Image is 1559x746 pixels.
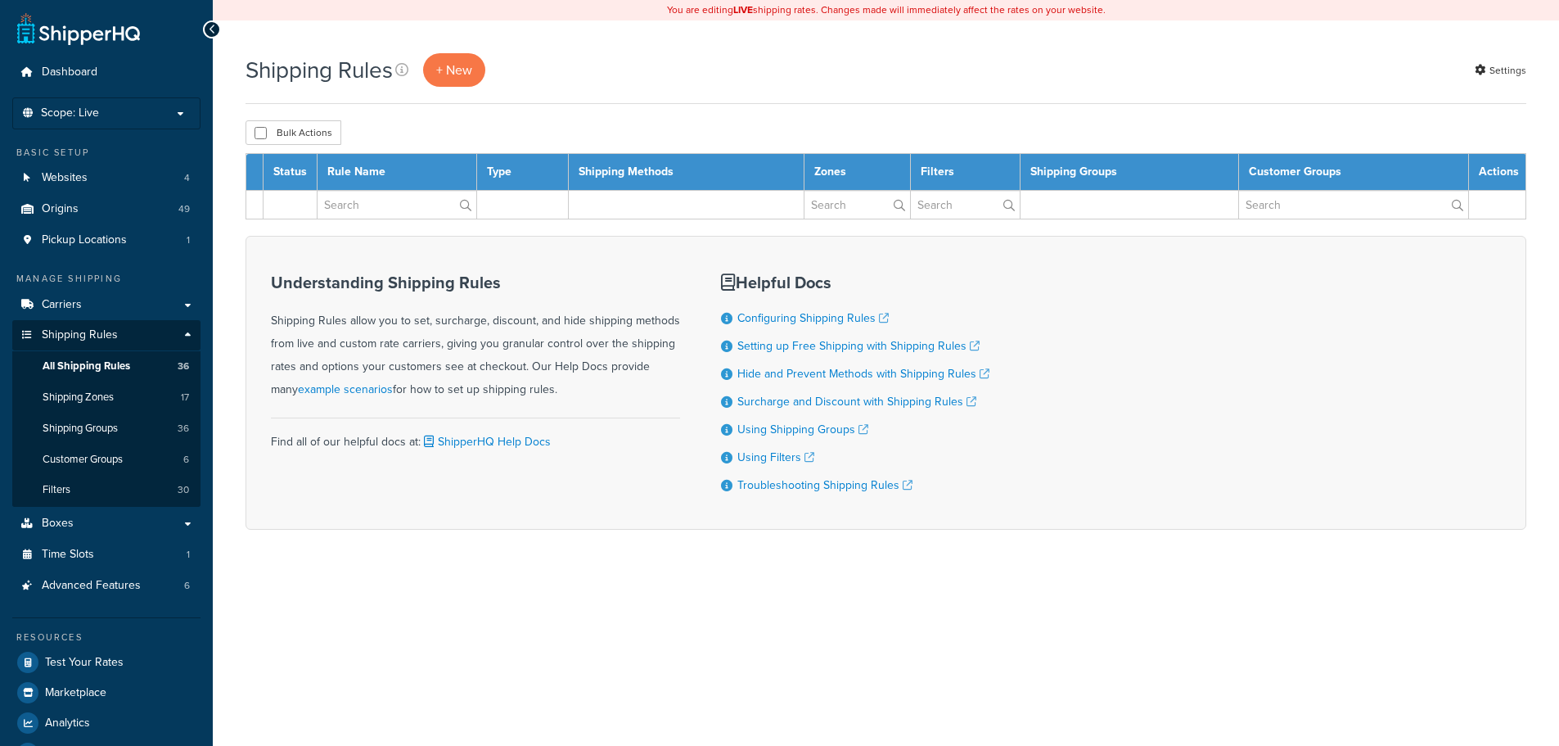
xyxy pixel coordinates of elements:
li: Origins [12,194,201,224]
th: Shipping Groups [1021,154,1239,191]
h3: Understanding Shipping Rules [271,274,680,292]
span: Analytics [45,717,90,730]
a: example scenarios [298,381,393,398]
th: Customer Groups [1238,154,1468,191]
th: Type [477,154,569,191]
span: + New [436,61,472,79]
a: Filters 30 [12,475,201,505]
h1: Shipping Rules [246,54,393,86]
a: Settings [1475,59,1526,82]
a: All Shipping Rules 36 [12,351,201,382]
li: Filters [12,475,201,505]
span: 30 [178,483,189,497]
a: Origins 49 [12,194,201,224]
div: Find all of our helpful docs at: [271,418,680,454]
a: Shipping Zones 17 [12,382,201,413]
span: Carriers [42,298,82,312]
a: Websites 4 [12,163,201,193]
th: Shipping Methods [569,154,804,191]
input: Search [911,191,1020,219]
span: 6 [184,579,190,593]
span: Shipping Rules [42,328,118,342]
th: Zones [804,154,910,191]
a: Boxes [12,509,201,539]
h3: Helpful Docs [721,274,989,292]
span: 17 [181,391,189,405]
input: Search [318,191,476,219]
span: Scope: Live [41,106,99,120]
a: Hide and Prevent Methods with Shipping Rules [737,365,989,382]
a: ShipperHQ Help Docs [421,433,551,450]
a: Advanced Features 6 [12,571,201,601]
span: 1 [187,548,190,562]
div: Basic Setup [12,146,201,160]
th: Status [264,154,318,191]
span: Test Your Rates [45,656,124,670]
li: Time Slots [12,540,201,570]
input: Search [1239,191,1468,219]
a: Dashboard [12,57,201,88]
span: Dashboard [42,66,97,79]
span: Customer Groups [43,453,123,467]
span: Advanced Features [42,579,141,593]
li: Shipping Rules [12,320,201,507]
li: Pickup Locations [12,225,201,255]
b: LIVE [733,2,753,17]
a: Carriers [12,290,201,320]
span: Shipping Zones [43,391,114,405]
a: Pickup Locations 1 [12,225,201,255]
a: + New [423,53,485,87]
a: Shipping Groups 36 [12,414,201,444]
span: Pickup Locations [42,233,127,247]
li: Shipping Groups [12,414,201,444]
th: Rule Name [318,154,477,191]
span: Origins [42,202,79,216]
a: Using Filters [737,449,814,466]
button: Bulk Actions [246,120,341,145]
div: Shipping Rules allow you to set, surcharge, discount, and hide shipping methods from live and cus... [271,274,680,401]
a: ShipperHQ Home [17,12,140,45]
a: Setting up Free Shipping with Shipping Rules [737,337,980,355]
a: Marketplace [12,678,201,708]
a: Test Your Rates [12,648,201,677]
a: Surcharge and Discount with Shipping Rules [737,393,976,410]
span: Marketplace [45,686,106,700]
div: Resources [12,631,201,644]
span: 4 [184,171,190,185]
li: All Shipping Rules [12,351,201,382]
li: Websites [12,163,201,193]
a: Troubleshooting Shipping Rules [737,477,912,494]
span: 36 [178,422,189,436]
span: 49 [178,202,190,216]
span: All Shipping Rules [43,359,130,373]
a: Time Slots 1 [12,540,201,570]
span: Filters [43,483,70,497]
span: Websites [42,171,88,185]
th: Filters [910,154,1020,191]
a: Customer Groups 6 [12,445,201,475]
span: 36 [178,359,189,373]
span: 6 [183,453,189,467]
th: Actions [1469,154,1526,191]
input: Search [804,191,910,219]
li: Customer Groups [12,445,201,475]
span: 1 [187,233,190,247]
a: Using Shipping Groups [737,421,868,438]
li: Shipping Zones [12,382,201,413]
li: Advanced Features [12,571,201,601]
div: Manage Shipping [12,272,201,286]
a: Configuring Shipping Rules [737,310,889,327]
a: Analytics [12,708,201,738]
span: Boxes [42,517,74,531]
span: Shipping Groups [43,422,118,436]
a: Shipping Rules [12,320,201,350]
span: Time Slots [42,548,94,562]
